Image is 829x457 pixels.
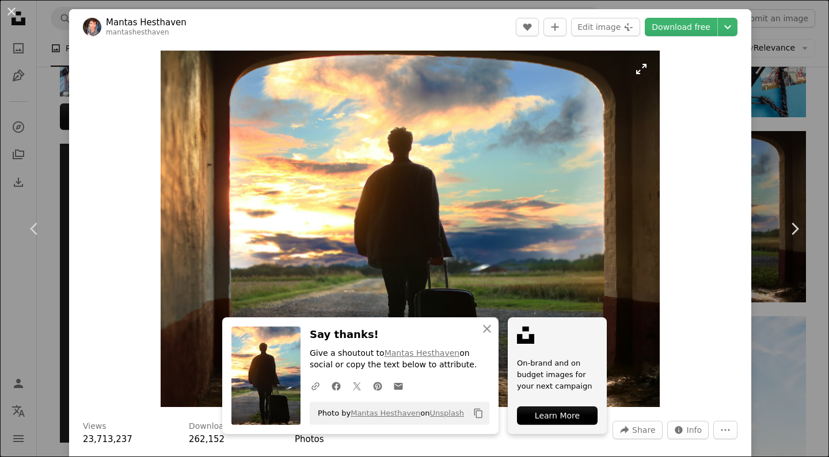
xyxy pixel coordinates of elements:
[295,434,324,444] a: Photos
[667,421,709,439] button: Stats about this image
[189,421,233,432] h3: Downloads
[312,404,464,423] span: Photo by on
[326,374,347,397] a: Share on Facebook
[517,406,598,425] div: Learn More
[161,51,659,407] button: Zoom in on this image
[388,374,409,397] a: Share over email
[83,434,132,444] span: 23,713,237
[106,17,187,28] a: Mantas Hesthaven
[517,327,534,344] img: file-1631678316303-ed18b8b5cb9cimage
[645,18,717,36] a: Download free
[161,51,659,407] img: man holding luggage photo
[83,18,101,36] img: Go to Mantas Hesthaven's profile
[687,421,702,439] span: Info
[571,18,640,36] button: Edit image
[83,421,107,432] h3: Views
[508,317,607,434] a: On-brand and on budget images for your next campaignLearn More
[385,348,460,358] a: Mantas Hesthaven
[613,421,662,439] button: Share this image
[469,404,488,423] button: Copy to clipboard
[760,174,829,284] a: Next
[310,348,489,371] p: Give a shoutout to on social or copy the text below to attribute.
[718,18,737,36] button: Choose download size
[517,358,598,392] span: On-brand and on budget images for your next campaign
[632,421,655,439] span: Share
[367,374,388,397] a: Share on Pinterest
[310,327,489,343] h3: Say thanks!
[430,409,464,417] a: Unsplash
[351,409,420,417] a: Mantas Hesthaven
[347,374,367,397] a: Share on Twitter
[543,18,566,36] button: Add to Collection
[106,28,169,36] a: mantashesthaven
[713,421,737,439] button: More Actions
[189,434,225,444] span: 262,152
[516,18,539,36] button: Like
